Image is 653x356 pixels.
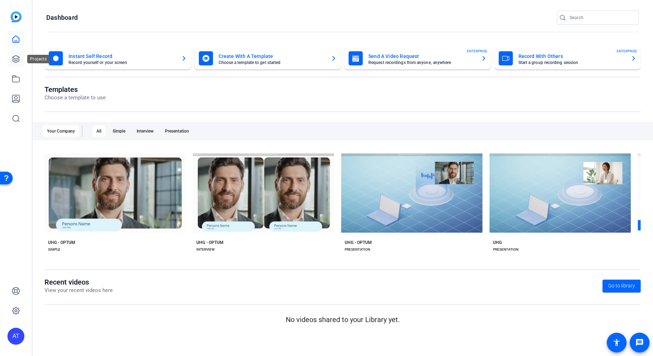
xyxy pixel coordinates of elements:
div: PRESENTATION [345,247,370,252]
div: AT [7,328,24,345]
p: No videos shared to your Library yet. [44,314,641,325]
p: View your recent videos here [44,286,113,294]
h1: Dashboard [46,13,78,22]
div: UHG [493,240,502,245]
button: Send A Video RequestRequest recordings from anyone, anywhereENTERPRISE [344,47,491,70]
div: Interview [132,126,158,137]
img: blue-gradient.svg [11,11,22,22]
h1: Recent videos [44,278,113,286]
h1: Templates [44,85,106,94]
mat-card-title: Record With Others [518,52,625,60]
div: UHG - OPTUM [196,240,224,245]
button: Record With OthersStart a group recording sessionENTERPRISE [494,47,641,70]
div: Your Company [43,126,79,137]
div: Simple [108,126,130,137]
mat-card-title: Send A Video Request [368,52,475,60]
mat-card-subtitle: Choose a template to get started [219,60,326,65]
button: Instant Self RecordRecord yourself or your screen [44,47,191,70]
mat-card-title: Create With A Template [219,52,326,60]
mat-card-title: Instant Self Record [69,52,176,60]
mat-card-subtitle: Record yourself or your screen [69,60,176,65]
div: Projects [27,55,49,63]
mat-icon: accessibility [612,338,621,347]
span: Go to library [608,282,635,290]
button: Create With A TemplateChoose a template to get started [195,47,341,70]
span: ENTERPRISE [617,48,637,54]
mat-icon: message [635,338,644,347]
div: All [92,126,106,137]
div: SIMPLE [48,247,60,252]
a: Go to library [602,280,641,292]
div: UHG - OPTUM [48,240,75,245]
mat-card-subtitle: Request recordings from anyone, anywhere [368,60,475,65]
span: ENTERPRISE [467,48,487,54]
p: Choose a template to use [44,94,106,102]
div: UHG - OPTUM [345,240,372,245]
mat-card-subtitle: Start a group recording session [518,60,625,65]
div: INTERVIEW [196,247,215,252]
div: Presentation [161,126,193,137]
input: Search [570,13,633,22]
div: PRESENTATION [493,247,518,252]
